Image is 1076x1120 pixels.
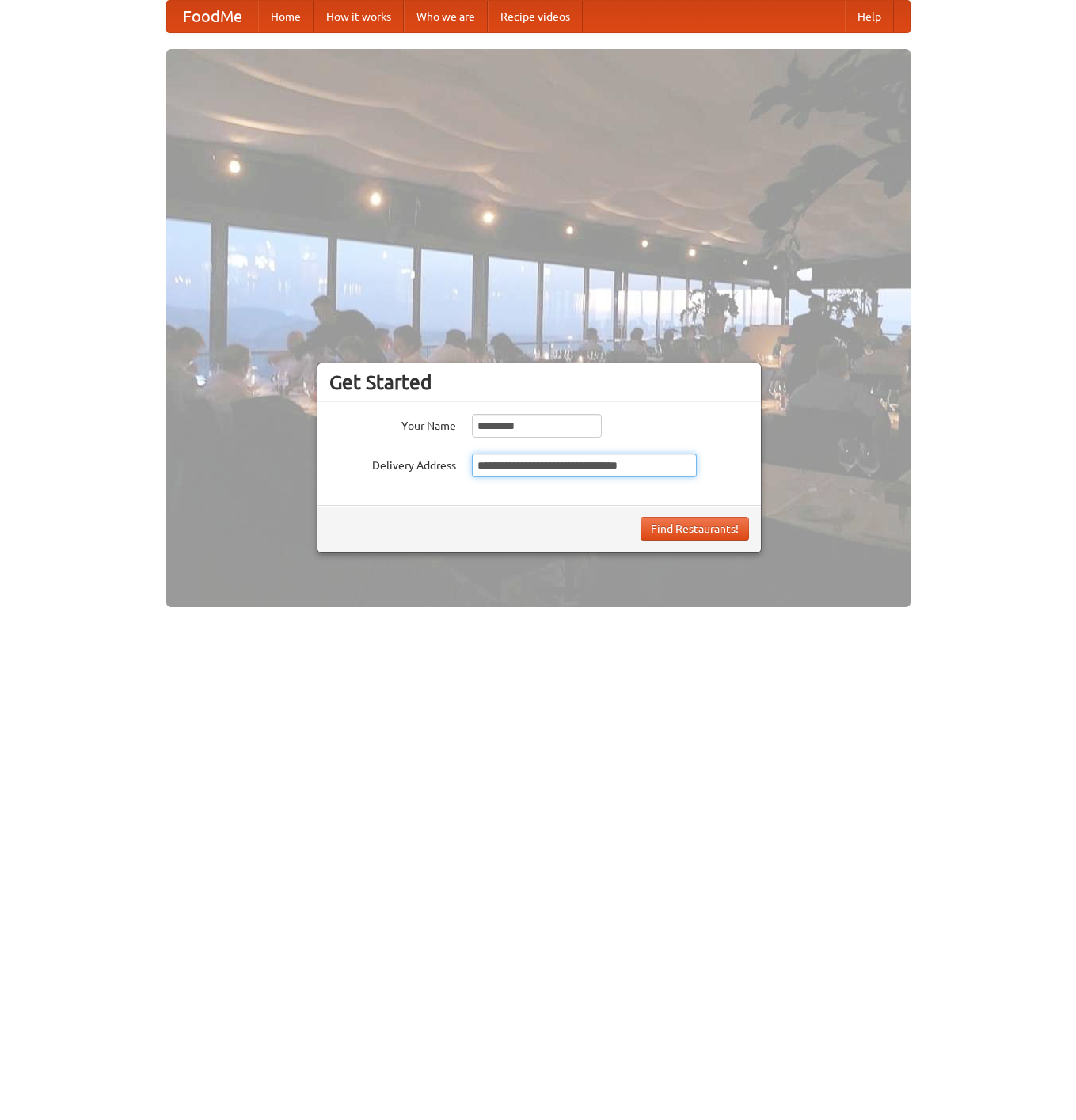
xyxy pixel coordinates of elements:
a: How it works [314,1,404,32]
a: Home [258,1,314,32]
a: Who we are [404,1,488,32]
a: FoodMe [167,1,258,32]
button: Find Restaurants! [641,517,749,541]
a: Recipe videos [488,1,583,32]
label: Your Name [329,414,456,434]
h3: Get Started [329,370,749,394]
label: Delivery Address [329,454,456,473]
a: Help [845,1,894,32]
